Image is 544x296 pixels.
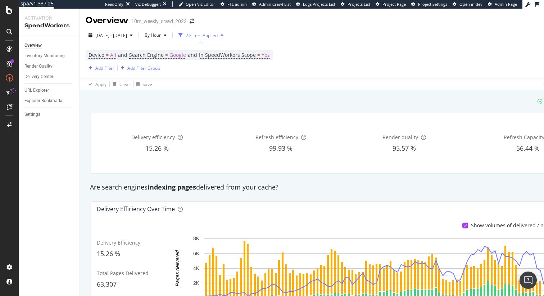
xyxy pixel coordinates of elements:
span: Search Engine [129,51,164,58]
a: Settings [24,111,74,118]
strong: indexing pages [148,183,196,191]
span: Logs Projects List [303,1,335,7]
span: 15.26 % [97,249,120,258]
div: Overview [24,42,42,49]
div: Explorer Bookmarks [24,97,63,105]
a: Project Page [376,1,406,7]
span: Total Pages Delivered [97,270,149,277]
div: 2 Filters Applied [186,32,218,38]
span: and [118,51,127,58]
span: FTL admin [227,1,247,7]
div: Settings [24,111,40,118]
div: Open Intercom Messenger [520,272,537,289]
div: Save [142,81,152,87]
div: URL Explorer [24,87,49,94]
text: Pages delivered [174,250,180,287]
a: Delivery Center [24,73,74,81]
a: Explorer Bookmarks [24,97,74,105]
span: 63,307 [97,280,117,288]
a: Admin Page [488,1,517,7]
div: Add Filter [95,65,114,71]
span: In SpeedWorkers Scope [199,51,256,58]
div: Add Filter Group [127,65,160,71]
span: Refresh efficiency [255,134,298,141]
span: Open Viz Editor [186,1,215,7]
span: Project Settings [418,1,447,7]
span: and [188,51,197,58]
button: Add Filter [86,64,114,72]
button: Clear [110,78,130,90]
text: 8K [193,236,200,242]
button: Save [133,78,152,90]
button: Apply [86,78,106,90]
button: Add Filter Group [118,64,160,72]
span: Open in dev [459,1,482,7]
span: Delivery Efficiency [97,239,140,246]
span: Admin Crawl List [259,1,291,7]
span: 56.44 % [516,144,540,152]
a: FTL admin [221,1,247,7]
text: 6K [193,251,200,256]
a: Inventory Monitoring [24,52,74,60]
span: = [106,51,109,58]
span: Render quality [382,134,418,141]
span: Google [169,50,186,60]
span: Delivery efficiency [131,134,175,141]
button: [DATE] - [DATE] [86,29,136,41]
a: URL Explorer [24,87,74,94]
div: 10m_weekly_crawl_2022 [131,18,187,25]
button: By Hour [142,29,169,41]
span: [DATE] - [DATE] [95,32,127,38]
a: Overview [24,42,74,49]
span: = [165,51,168,58]
div: Clear [119,81,130,87]
a: Admin Crawl List [252,1,291,7]
div: Overview [86,14,128,27]
div: SpeedWorkers [24,22,74,30]
button: 2 Filters Applied [176,29,226,41]
span: 95.57 % [393,144,416,152]
span: Yes [262,50,270,60]
span: Device [89,51,104,58]
div: Delivery Center [24,73,53,81]
div: arrow-right-arrow-left [190,19,194,24]
span: Projects List [348,1,370,7]
a: Projects List [341,1,370,7]
div: ReadOnly: [105,1,124,7]
a: Render Quality [24,63,74,70]
span: Project Page [382,1,406,7]
div: Render Quality [24,63,53,70]
div: Delivery Efficiency over time [97,205,175,213]
a: Open in dev [453,1,482,7]
a: Logs Projects List [296,1,335,7]
span: 15.26 % [145,144,169,152]
a: Open Viz Editor [178,1,215,7]
text: 4K [193,265,200,271]
div: Activation [24,14,74,22]
span: 99.93 % [269,144,293,152]
span: = [257,51,260,58]
span: By Hour [142,32,161,38]
span: All [110,50,116,60]
div: Apply [95,81,106,87]
span: Admin Page [495,1,517,7]
a: Project Settings [411,1,447,7]
text: 2K [193,280,200,286]
div: Viz Debugger: [135,1,161,7]
div: Inventory Monitoring [24,52,65,60]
